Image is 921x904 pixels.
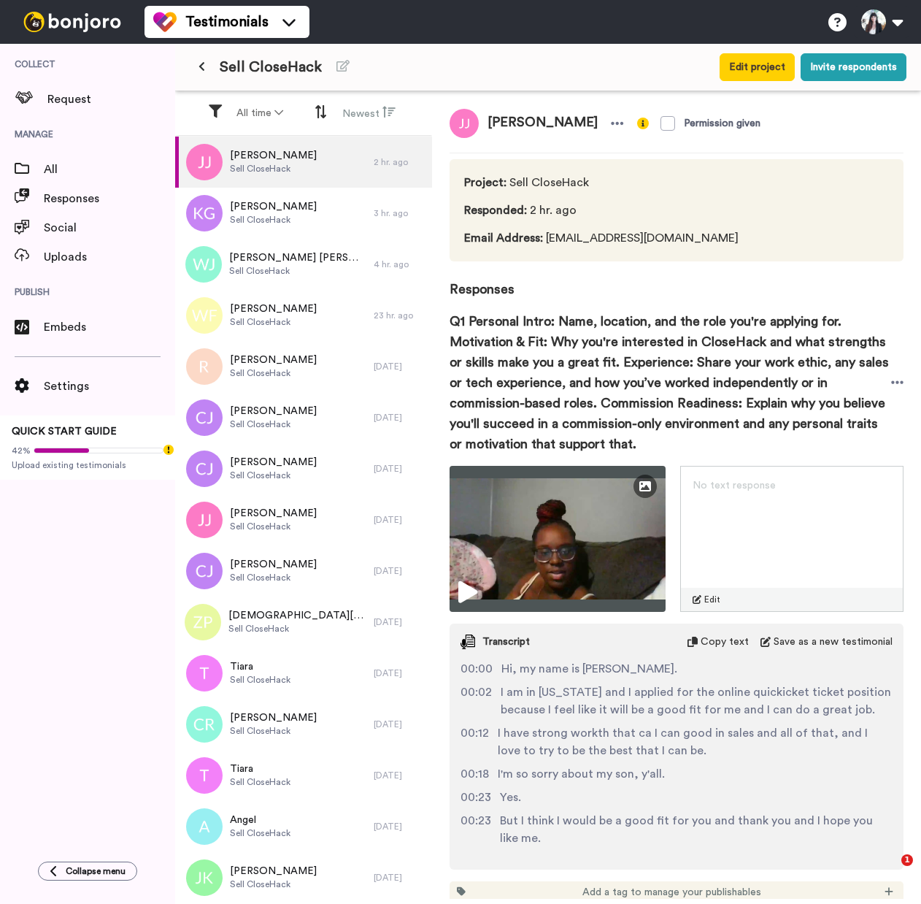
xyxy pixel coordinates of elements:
span: Yes. [500,789,521,806]
span: Sell CloseHack [230,521,317,532]
span: [DEMOGRAPHIC_DATA][PERSON_NAME] [228,608,366,623]
span: Responses [44,190,175,207]
span: Tiara [230,659,290,674]
span: Sell CloseHack [230,572,317,583]
span: 00:12 [460,724,489,759]
span: Upload existing testimonials [12,459,163,471]
span: Sell CloseHack [230,725,317,737]
span: Sell CloseHack [230,163,317,175]
span: Tiara [230,762,290,776]
span: 00:23 [460,812,491,847]
img: jj.png [186,144,223,180]
a: [PERSON_NAME]Sell CloseHack[DATE] [175,341,432,392]
span: [PERSON_NAME] [230,864,317,878]
span: 00:18 [460,765,489,783]
span: [PERSON_NAME] [230,148,317,163]
span: Sell CloseHack [228,623,366,635]
span: Hi, my name is [PERSON_NAME]. [501,660,677,678]
div: [DATE] [374,616,425,628]
a: TiaraSell CloseHack[DATE] [175,750,432,801]
a: AngelSell CloseHack[DATE] [175,801,432,852]
span: Sell CloseHack [229,265,366,277]
img: info-yellow.svg [637,118,649,129]
div: [DATE] [374,463,425,475]
span: Sell CloseHack [230,418,317,430]
img: transcript.svg [460,635,475,649]
span: Social [44,219,175,237]
div: [DATE] [374,821,425,832]
span: Request [47,91,175,108]
button: All time [228,100,292,126]
a: [PERSON_NAME]Sell CloseHack[DATE] [175,494,432,545]
span: 42% [12,445,31,456]
a: [PERSON_NAME]Sell CloseHack[DATE] [175,852,432,903]
span: [PERSON_NAME] [230,557,317,572]
span: Sell CloseHack [230,674,290,686]
div: [DATE] [374,872,425,884]
span: [EMAIL_ADDRESS][DOMAIN_NAME] [464,229,739,247]
img: t.png [186,655,223,692]
span: [PERSON_NAME] [479,109,606,138]
div: [DATE] [374,514,425,526]
img: jj.png [450,109,479,138]
span: Sell CloseHack [230,316,317,328]
a: [PERSON_NAME]Sell CloseHack[DATE] [175,699,432,750]
img: bj-logo-header-white.svg [18,12,127,32]
span: [PERSON_NAME] [230,710,317,725]
img: t.png [186,757,223,794]
span: Uploads [44,248,175,266]
span: [PERSON_NAME] [230,302,317,316]
a: [PERSON_NAME] [PERSON_NAME]Sell CloseHack4 hr. ago [175,239,432,290]
span: Sell CloseHack [230,367,317,379]
a: [PERSON_NAME]Sell CloseHack23 hr. ago [175,290,432,341]
img: zp.png [185,604,221,640]
img: cj.png [186,553,223,589]
span: Transcript [482,635,530,649]
span: Project : [464,177,506,188]
span: Edit [704,594,720,605]
span: Sell CloseHack [220,57,322,77]
span: Add a tag to manage your publishables [582,885,761,900]
span: [PERSON_NAME] [230,353,317,367]
span: Sell CloseHack [464,174,739,191]
span: QUICK START GUIDE [12,426,117,437]
span: Responded : [464,204,527,216]
span: [PERSON_NAME] [PERSON_NAME] [229,250,366,265]
img: r.png [186,348,223,385]
span: [PERSON_NAME] [230,506,317,521]
a: [PERSON_NAME]Sell CloseHack3 hr. ago [175,188,432,239]
span: [PERSON_NAME] [230,404,317,418]
div: [DATE] [374,361,425,372]
span: Responses [450,261,903,299]
span: I have strong workth that ca I can good in sales and all of that, and I love to try to be the bes... [498,724,893,759]
span: I am in [US_STATE] and I applied for the online quickicket ticket position because I feel like it... [501,683,893,719]
span: 1 [901,854,913,866]
img: cj.png [186,399,223,436]
span: All [44,161,175,178]
div: [DATE] [374,770,425,781]
img: jk.png [186,859,223,896]
a: TiaraSell CloseHack[DATE] [175,648,432,699]
span: Angel [230,813,290,827]
span: Embeds [44,318,175,336]
span: Testimonials [185,12,269,32]
a: [PERSON_NAME]Sell CloseHack[DATE] [175,545,432,597]
span: [PERSON_NAME] [230,199,317,214]
iframe: Intercom live chat [871,854,906,889]
img: jj.png [186,502,223,538]
div: Permission given [684,116,760,131]
div: Tooltip anchor [162,443,175,456]
span: 00:23 [460,789,491,806]
span: Sell CloseHack [230,214,317,226]
button: Collapse menu [38,862,137,881]
span: No text response [693,480,776,491]
div: 23 hr. ago [374,310,425,321]
a: [PERSON_NAME]Sell CloseHack[DATE] [175,443,432,494]
img: a.png [186,808,223,845]
span: 00:00 [460,660,493,678]
img: cr.png [186,706,223,743]
a: [DEMOGRAPHIC_DATA][PERSON_NAME]Sell CloseHack[DATE] [175,597,432,648]
img: tm-color.svg [153,10,177,34]
span: I'm so sorry about my son, y'all. [498,765,665,783]
div: [DATE] [374,412,425,424]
